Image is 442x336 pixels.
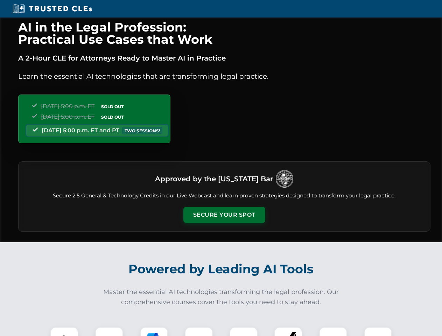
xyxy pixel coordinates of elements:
p: Learn the essential AI technologies that are transforming legal practice. [18,71,430,82]
span: SOLD OUT [99,103,126,110]
h1: AI in the Legal Profession: Practical Use Cases that Work [18,21,430,45]
p: A 2-Hour CLE for Attorneys Ready to Master AI in Practice [18,52,430,64]
img: Trusted CLEs [10,3,94,14]
span: [DATE] 5:00 p.m. ET [41,103,94,110]
h3: Approved by the [US_STATE] Bar [155,173,273,185]
p: Master the essential AI technologies transforming the legal profession. Our comprehensive courses... [99,287,344,307]
h2: Powered by Leading AI Tools [27,257,415,281]
p: Secure 2.5 General & Technology Credits in our Live Webcast and learn proven strategies designed ... [27,192,422,200]
img: Logo [276,170,293,188]
button: Secure Your Spot [183,207,265,223]
span: SOLD OUT [99,113,126,121]
span: [DATE] 5:00 p.m. ET [41,113,94,120]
